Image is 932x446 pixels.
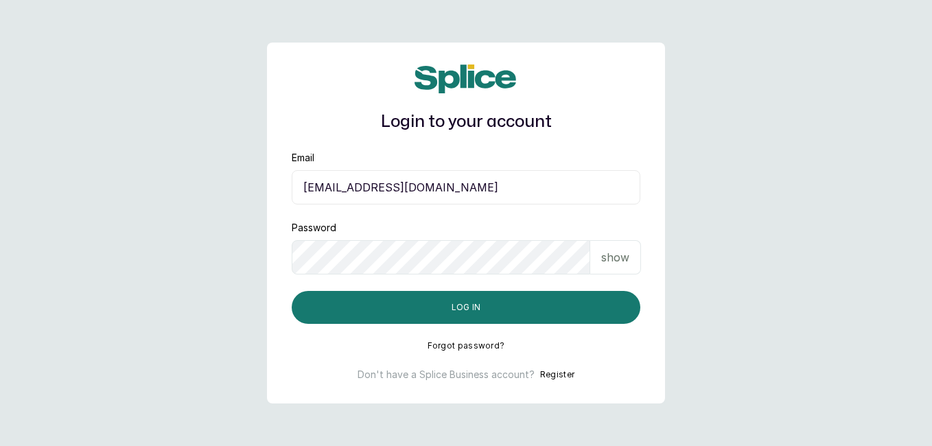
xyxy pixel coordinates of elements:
[292,110,640,134] h1: Login to your account
[292,221,336,235] label: Password
[292,291,640,324] button: Log in
[540,368,574,382] button: Register
[292,170,640,204] input: email@acme.com
[428,340,505,351] button: Forgot password?
[601,249,629,266] p: show
[358,368,535,382] p: Don't have a Splice Business account?
[292,151,314,165] label: Email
